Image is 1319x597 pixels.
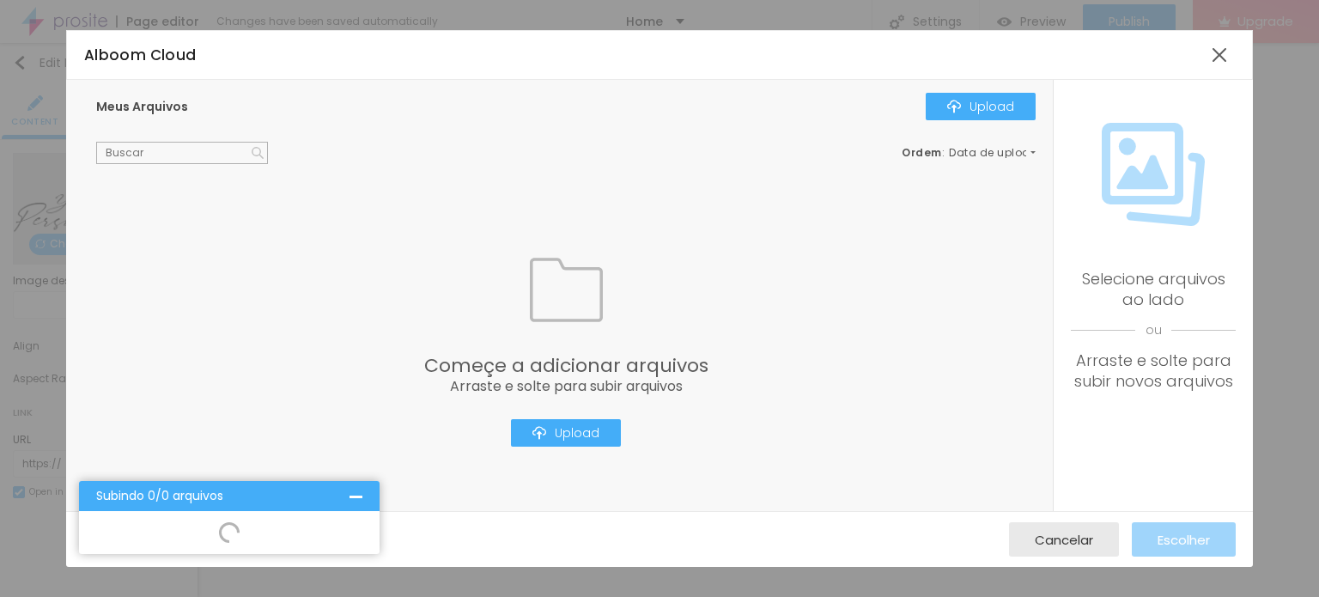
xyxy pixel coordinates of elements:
div: Subindo 0/0 arquivos [96,490,350,503]
img: Icone [1102,123,1205,226]
button: Cancelar [1009,522,1119,557]
div: Upload [532,426,599,440]
span: Arraste e solte para subir arquivos [424,380,708,393]
img: Icone [947,100,961,113]
input: Buscar [96,142,268,164]
button: IconeUpload [926,93,1036,120]
span: Data de upload [949,148,1038,158]
div: Selecione arquivos ao lado Arraste e solte para subir novos arquivos [1071,269,1236,392]
img: Icone [530,253,603,326]
img: Icone [252,147,264,159]
span: Meus Arquivos [96,98,188,115]
button: IconeUpload [511,419,621,447]
span: Alboom Cloud [84,45,197,65]
span: ou [1071,310,1236,350]
div: : [902,148,1036,158]
span: Escolher [1158,533,1210,547]
img: Icone [532,426,546,440]
span: Começe a adicionar arquivos [424,356,708,375]
button: Escolher [1132,522,1236,557]
div: Upload [947,100,1014,113]
span: Ordem [902,145,942,160]
span: Cancelar [1035,533,1093,547]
